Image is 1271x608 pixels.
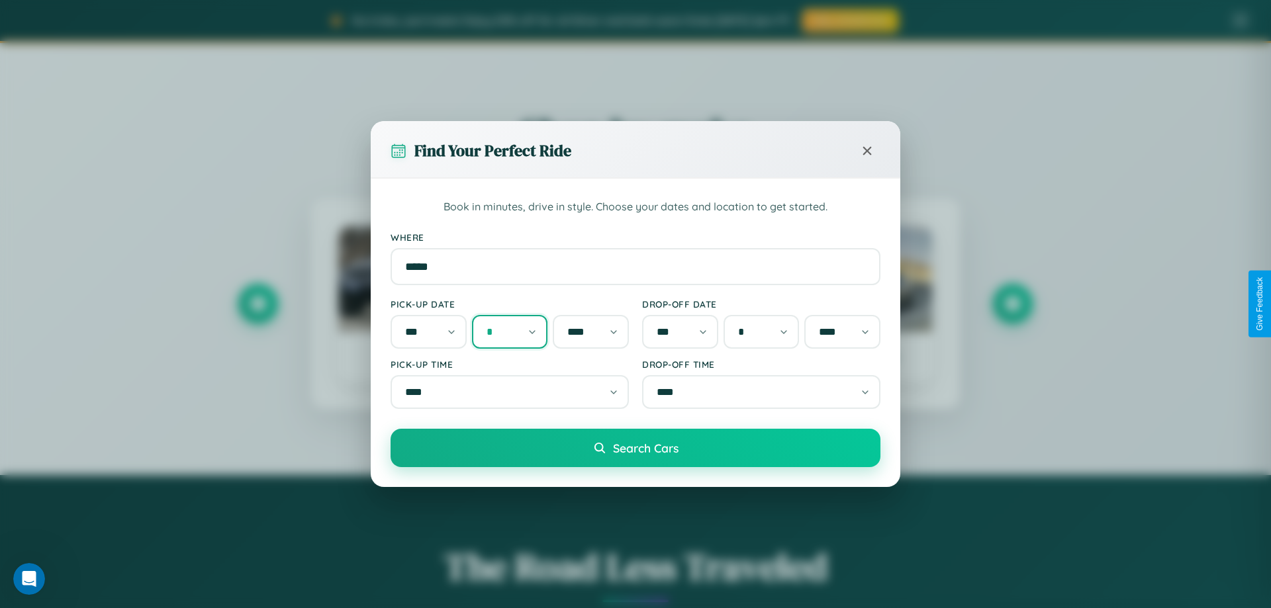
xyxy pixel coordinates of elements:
label: Pick-up Time [391,359,629,370]
label: Where [391,232,880,243]
button: Search Cars [391,429,880,467]
p: Book in minutes, drive in style. Choose your dates and location to get started. [391,198,880,216]
h3: Find Your Perfect Ride [414,140,571,161]
label: Pick-up Date [391,298,629,310]
label: Drop-off Time [642,359,880,370]
span: Search Cars [613,441,679,455]
label: Drop-off Date [642,298,880,310]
